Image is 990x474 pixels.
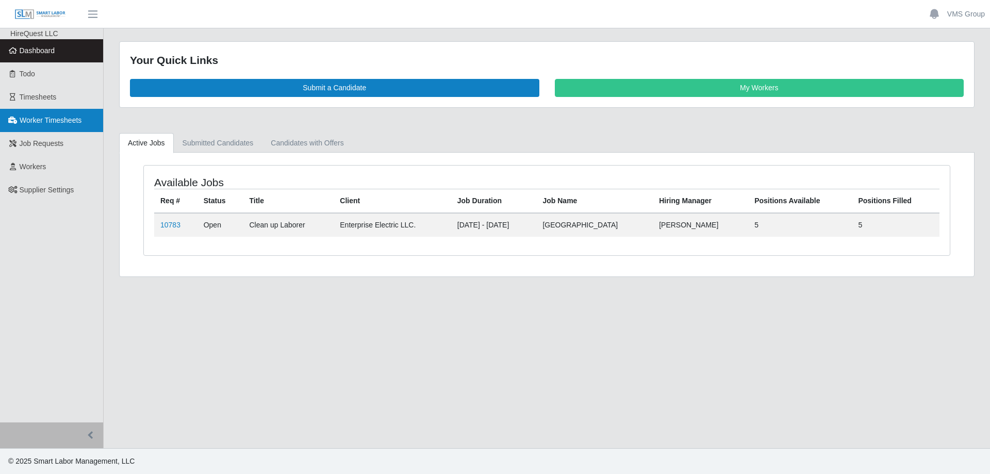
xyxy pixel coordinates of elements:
[555,79,964,97] a: My Workers
[748,213,852,237] td: 5
[160,221,180,229] a: 10783
[154,176,472,189] h4: Available Jobs
[10,29,58,38] span: HireQuest LLC
[653,213,748,237] td: [PERSON_NAME]
[20,46,55,55] span: Dashboard
[852,189,939,213] th: Positions Filled
[20,93,57,101] span: Timesheets
[14,9,66,20] img: SLM Logo
[262,133,352,153] a: Candidates with Offers
[334,189,451,213] th: Client
[154,189,197,213] th: Req #
[119,133,174,153] a: Active Jobs
[947,9,985,20] a: VMS Group
[653,189,748,213] th: Hiring Manager
[20,70,35,78] span: Todo
[852,213,939,237] td: 5
[451,189,537,213] th: Job Duration
[197,189,243,213] th: Status
[748,189,852,213] th: Positions Available
[20,116,81,124] span: Worker Timesheets
[130,79,539,97] a: Submit a Candidate
[536,189,653,213] th: Job Name
[130,52,964,69] div: Your Quick Links
[20,139,64,148] span: Job Requests
[8,457,135,465] span: © 2025 Smart Labor Management, LLC
[20,162,46,171] span: Workers
[451,213,537,237] td: [DATE] - [DATE]
[243,213,334,237] td: Clean up Laborer
[197,213,243,237] td: Open
[243,189,334,213] th: Title
[174,133,262,153] a: Submitted Candidates
[334,213,451,237] td: Enterprise Electric LLC.
[536,213,653,237] td: [GEOGRAPHIC_DATA]
[20,186,74,194] span: Supplier Settings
